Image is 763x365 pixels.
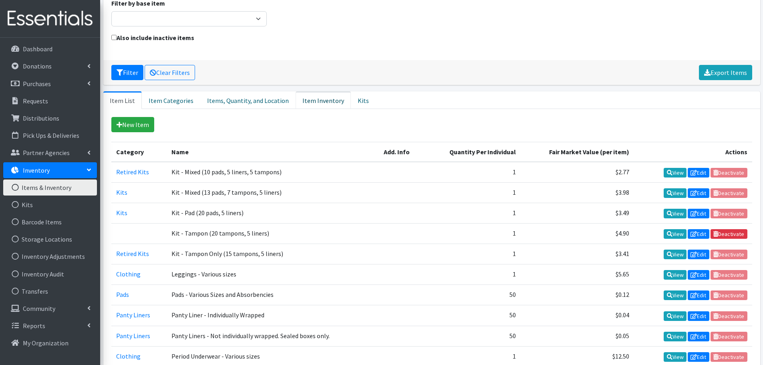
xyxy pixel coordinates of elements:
[424,264,521,285] td: 1
[3,127,97,143] a: Pick Ups & Deliveries
[3,197,97,213] a: Kits
[3,5,97,32] img: HumanEssentials
[3,93,97,109] a: Requests
[3,248,97,264] a: Inventory Adjustments
[3,318,97,334] a: Reports
[167,305,379,326] td: Panty Liner - Individually Wrapped
[688,352,709,362] a: Edit
[3,41,97,57] a: Dashboard
[116,270,141,278] a: Clothing
[23,131,79,139] p: Pick Ups & Deliveries
[424,326,521,346] td: 50
[167,142,379,162] th: Name
[521,264,634,285] td: $5.65
[23,149,70,157] p: Partner Agencies
[688,290,709,300] a: Edit
[167,285,379,305] td: Pads - Various Sizes and Absorbencies
[521,182,634,203] td: $3.98
[688,168,709,177] a: Edit
[116,168,149,176] a: Retired Kits
[424,285,521,305] td: 50
[664,250,686,259] a: View
[424,244,521,264] td: 1
[688,250,709,259] a: Edit
[634,142,752,162] th: Actions
[664,209,686,218] a: View
[23,166,50,174] p: Inventory
[664,270,686,280] a: View
[116,332,150,340] a: Panty Liners
[521,244,634,264] td: $3.41
[688,270,709,280] a: Edit
[116,209,127,217] a: Kits
[116,188,127,196] a: Kits
[688,229,709,239] a: Edit
[664,332,686,341] a: View
[116,250,149,258] a: Retired Kits
[424,223,521,244] td: 1
[103,91,142,109] a: Item List
[521,203,634,223] td: $3.49
[142,91,200,109] a: Item Categories
[23,97,48,105] p: Requests
[664,290,686,300] a: View
[521,223,634,244] td: $4.90
[167,203,379,223] td: Kit - Pad (20 pads, 5 liners)
[111,142,167,162] th: Category
[145,65,195,80] a: Clear Filters
[23,45,52,53] p: Dashboard
[23,80,51,88] p: Purchases
[23,305,55,313] p: Community
[688,188,709,198] a: Edit
[167,264,379,285] td: Leggings - Various sizes
[167,326,379,346] td: Panty Liners - Not individually wrapped. Sealed boxes only.
[3,335,97,351] a: My Organization
[167,244,379,264] td: Kit - Tampon Only (15 tampons, 5 liners)
[116,311,150,319] a: Panty Liners
[3,162,97,178] a: Inventory
[664,188,686,198] a: View
[379,142,424,162] th: Add. Info
[664,168,686,177] a: View
[521,162,634,183] td: $2.77
[3,179,97,196] a: Items & Inventory
[3,266,97,282] a: Inventory Audit
[424,182,521,203] td: 1
[521,285,634,305] td: $0.12
[116,352,141,360] a: Clothing
[23,114,59,122] p: Distributions
[688,332,709,341] a: Edit
[424,142,521,162] th: Quantity Per Individual
[23,62,52,70] p: Donations
[111,35,117,40] input: Also include inactive items
[521,326,634,346] td: $0.05
[167,182,379,203] td: Kit - Mixed (13 pads, 7 tampons, 5 liners)
[3,110,97,126] a: Distributions
[711,229,747,239] a: Deactivate
[424,305,521,326] td: 50
[111,117,154,132] a: New Item
[664,229,686,239] a: View
[664,311,686,321] a: View
[167,162,379,183] td: Kit - Mixed (10 pads, 5 liners, 5 tampons)
[23,339,68,347] p: My Organization
[3,283,97,299] a: Transfers
[3,76,97,92] a: Purchases
[167,223,379,244] td: Kit - Tampon (20 tampons, 5 liners)
[3,300,97,317] a: Community
[3,214,97,230] a: Barcode Items
[116,290,129,298] a: Pads
[424,162,521,183] td: 1
[521,142,634,162] th: Fair Market Value (per item)
[521,305,634,326] td: $0.04
[699,65,752,80] a: Export Items
[111,33,194,42] label: Also include inactive items
[3,231,97,247] a: Storage Locations
[688,311,709,321] a: Edit
[296,91,351,109] a: Item Inventory
[3,58,97,74] a: Donations
[200,91,296,109] a: Items, Quantity, and Location
[688,209,709,218] a: Edit
[111,65,143,80] button: Filter
[664,352,686,362] a: View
